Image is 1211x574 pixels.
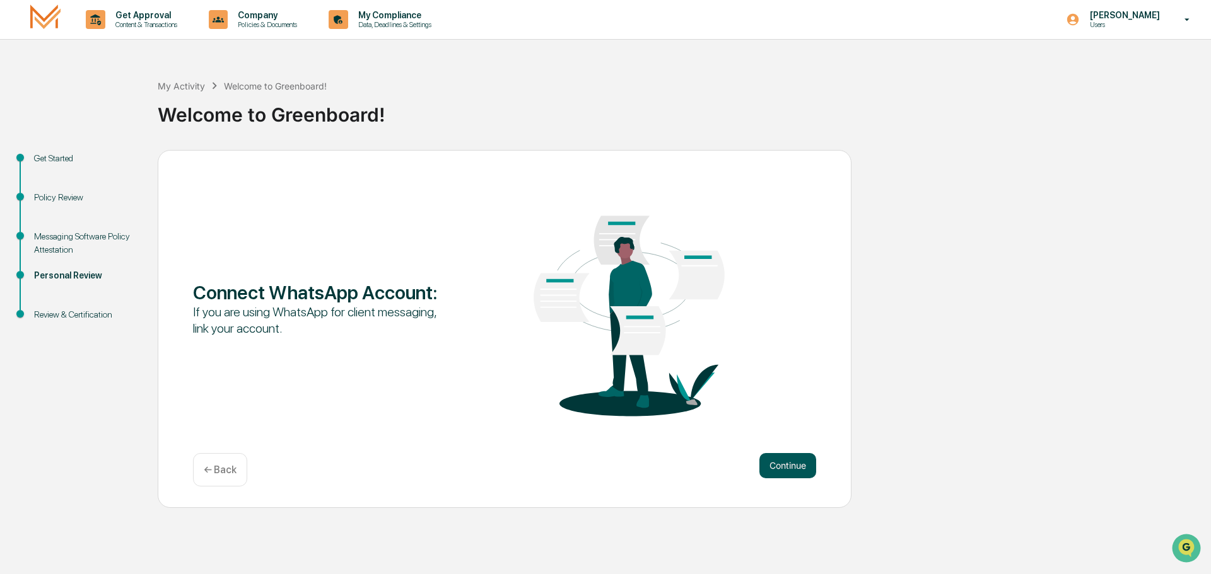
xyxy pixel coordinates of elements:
[13,184,23,194] div: 🔎
[8,154,86,176] a: 🖐️Preclearance
[214,100,230,115] button: Start new chat
[126,214,153,223] span: Pylon
[104,159,156,171] span: Attestations
[228,20,303,29] p: Policies & Documents
[1171,532,1205,566] iframe: Open customer support
[8,178,85,200] a: 🔎Data Lookup
[193,304,442,336] div: If you are using WhatsApp for client messaging, link your account.
[105,20,184,29] p: Content & Transactions
[43,109,160,119] div: We're available if you need us!
[43,96,207,109] div: Start new chat
[34,308,137,321] div: Review & Certification
[34,269,137,282] div: Personal Review
[34,230,137,256] div: Messaging Software Policy Attestation
[193,281,442,304] div: Connect WhatsApp Account :
[89,213,153,223] a: Powered byPylon
[224,81,327,91] div: Welcome to Greenboard!
[25,159,81,171] span: Preclearance
[30,4,61,34] img: logo
[13,96,35,119] img: 1746055101610-c473b297-6a78-478c-a979-82029cc54cd1
[348,10,438,20] p: My Compliance
[13,26,230,47] p: How can we help?
[34,191,137,204] div: Policy Review
[759,453,816,478] button: Continue
[34,152,137,165] div: Get Started
[1080,10,1166,20] p: [PERSON_NAME]
[105,10,184,20] p: Get Approval
[204,464,237,476] p: ← Back
[228,10,303,20] p: Company
[158,93,1205,126] div: Welcome to Greenboard!
[348,20,438,29] p: Data, Deadlines & Settings
[13,160,23,170] div: 🖐️
[25,183,79,195] span: Data Lookup
[86,154,161,176] a: 🗄️Attestations
[91,160,102,170] div: 🗄️
[505,178,754,437] img: Connect WhatsApp Account
[1080,20,1166,29] p: Users
[158,81,205,91] div: My Activity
